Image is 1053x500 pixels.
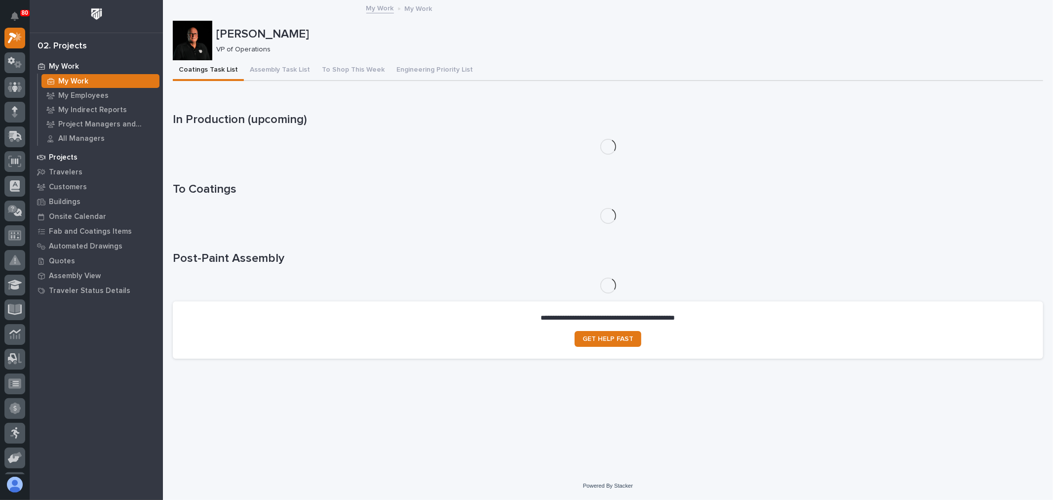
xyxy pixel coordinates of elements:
button: users-avatar [4,474,25,495]
a: Projects [30,150,163,165]
h1: To Coatings [173,182,1043,197]
p: Buildings [49,198,80,207]
a: GET HELP FAST [575,331,641,347]
a: My Employees [38,88,163,102]
button: To Shop This Week [316,60,390,81]
p: Fab and Coatings Items [49,227,132,236]
img: Workspace Logo [87,5,106,23]
button: Notifications [4,6,25,27]
a: My Work [38,74,163,88]
a: My Work [366,2,394,13]
p: Projects [49,153,78,162]
a: Traveler Status Details [30,283,163,298]
button: Coatings Task List [173,60,244,81]
p: My Indirect Reports [58,106,127,115]
h1: In Production (upcoming) [173,113,1043,127]
a: Buildings [30,194,163,209]
p: My Work [58,77,88,86]
a: Automated Drawings [30,239,163,253]
a: My Indirect Reports [38,103,163,117]
button: Engineering Priority List [390,60,479,81]
span: GET HELP FAST [583,335,633,342]
p: Assembly View [49,272,101,281]
p: Automated Drawings [49,242,122,251]
p: My Work [49,62,79,71]
a: Customers [30,179,163,194]
p: VP of Operations [216,45,1035,54]
div: 02. Projects [38,41,87,52]
a: Onsite Calendar [30,209,163,224]
p: My Employees [58,91,109,100]
p: [PERSON_NAME] [216,27,1039,42]
a: All Managers [38,131,163,145]
a: Project Managers and Engineers [38,117,163,131]
a: Quotes [30,253,163,268]
p: 80 [22,9,28,16]
p: Quotes [49,257,75,266]
h1: Post-Paint Assembly [173,251,1043,266]
a: Fab and Coatings Items [30,224,163,239]
a: Assembly View [30,268,163,283]
p: Customers [49,183,87,192]
div: Notifications80 [12,12,25,28]
p: My Work [405,2,432,13]
p: Project Managers and Engineers [58,120,156,129]
p: Travelers [49,168,82,177]
a: My Work [30,59,163,74]
button: Assembly Task List [244,60,316,81]
p: Onsite Calendar [49,212,106,221]
p: All Managers [58,134,105,143]
p: Traveler Status Details [49,287,130,295]
a: Travelers [30,165,163,179]
a: Powered By Stacker [583,483,633,489]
